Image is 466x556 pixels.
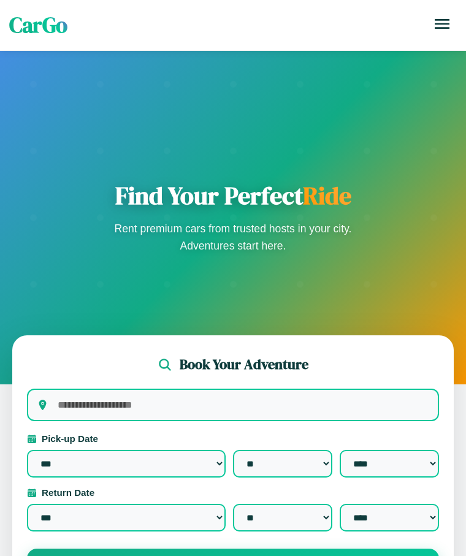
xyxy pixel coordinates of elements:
h1: Find Your Perfect [110,181,356,210]
label: Pick-up Date [27,433,439,444]
h2: Book Your Adventure [180,355,308,374]
p: Rent premium cars from trusted hosts in your city. Adventures start here. [110,220,356,254]
span: Ride [303,179,351,212]
span: CarGo [9,10,67,40]
label: Return Date [27,487,439,498]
